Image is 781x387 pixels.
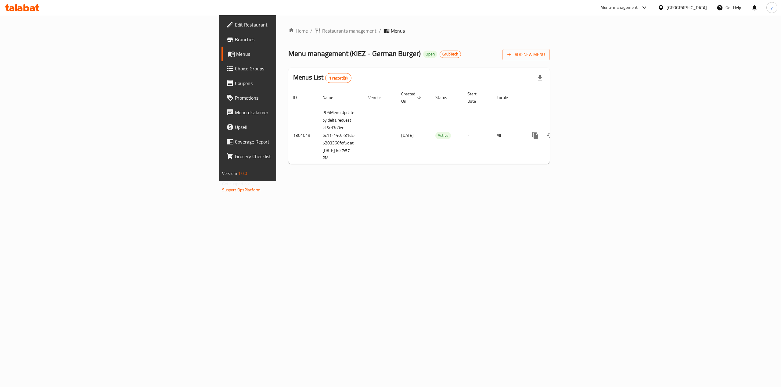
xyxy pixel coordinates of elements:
[235,138,345,145] span: Coverage Report
[221,32,350,47] a: Branches
[288,27,550,34] nav: breadcrumb
[326,75,351,81] span: 1 record(s)
[222,186,261,194] a: Support.OpsPlatform
[238,169,247,177] span: 1.0.0
[235,36,345,43] span: Branches
[423,51,437,58] div: Open
[221,61,350,76] a: Choice Groups
[391,27,405,34] span: Menus
[368,94,389,101] span: Vendor
[533,71,547,85] div: Export file
[528,128,543,143] button: more
[502,49,550,60] button: Add New Menu
[507,51,545,59] span: Add New Menu
[401,131,414,139] span: [DATE]
[322,94,341,101] span: Name
[222,180,250,188] span: Get support on:
[235,65,345,72] span: Choice Groups
[293,94,305,101] span: ID
[325,73,352,83] div: Total records count
[771,4,773,11] span: y
[523,88,592,107] th: Actions
[222,169,237,177] span: Version:
[288,47,421,60] span: Menu management ( KIEZ - German Burger )
[221,17,350,32] a: Edit Restaurant
[221,47,350,61] a: Menus
[543,128,557,143] button: Change Status
[235,80,345,87] span: Coupons
[379,27,381,34] li: /
[221,76,350,91] a: Coupons
[288,88,592,164] table: enhanced table
[221,134,350,149] a: Coverage Report
[667,4,707,11] div: [GEOGRAPHIC_DATA]
[221,91,350,105] a: Promotions
[235,21,345,28] span: Edit Restaurant
[467,90,484,105] span: Start Date
[435,94,455,101] span: Status
[235,153,345,160] span: Grocery Checklist
[236,50,345,58] span: Menus
[423,51,437,57] span: Open
[462,107,492,164] td: -
[492,107,523,164] td: All
[293,73,351,83] h2: Menus List
[221,105,350,120] a: Menu disclaimer
[221,120,350,134] a: Upsell
[600,4,638,11] div: Menu-management
[401,90,423,105] span: Created On
[221,149,350,164] a: Grocery Checklist
[440,51,461,57] span: GrubTech
[235,123,345,131] span: Upsell
[497,94,516,101] span: Locale
[235,109,345,116] span: Menu disclaimer
[435,132,451,139] span: Active
[235,94,345,101] span: Promotions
